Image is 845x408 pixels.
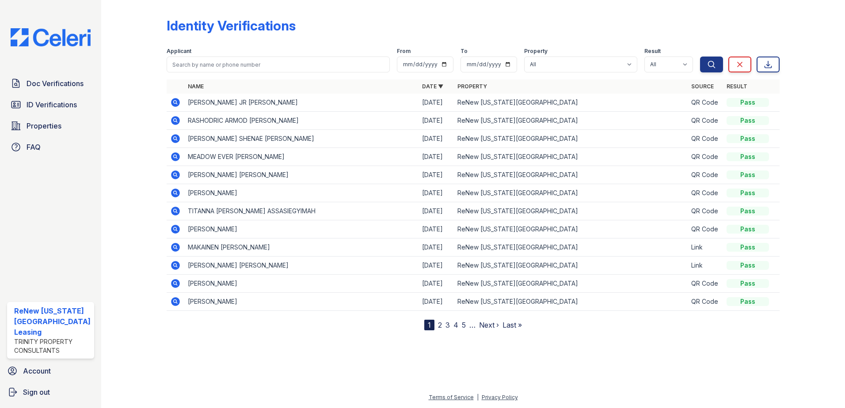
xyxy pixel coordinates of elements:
div: ReNew [US_STATE][GEOGRAPHIC_DATA] Leasing [14,306,91,337]
span: … [469,320,476,330]
a: FAQ [7,138,94,156]
td: [DATE] [419,293,454,311]
td: [PERSON_NAME] [184,184,419,202]
label: Property [524,48,548,55]
td: QR Code [688,184,723,202]
div: Pass [727,225,769,234]
input: Search by name or phone number [167,57,390,72]
div: Trinity Property Consultants [14,337,91,355]
td: ReNew [US_STATE][GEOGRAPHIC_DATA] [454,293,688,311]
td: TITANNA [PERSON_NAME] ASSASIEGYIMAH [184,202,419,220]
a: 5 [462,321,466,329]
td: [DATE] [419,275,454,293]
td: [DATE] [419,130,454,148]
div: Pass [727,116,769,125]
td: [DATE] [419,166,454,184]
td: Link [688,238,723,257]
td: ReNew [US_STATE][GEOGRAPHIC_DATA] [454,202,688,220]
div: Pass [727,279,769,288]
td: QR Code [688,202,723,220]
div: 1 [424,320,434,330]
td: QR Code [688,220,723,238]
span: Doc Verifications [27,78,84,89]
div: Pass [727,207,769,215]
a: Doc Verifications [7,75,94,92]
div: Pass [727,189,769,197]
label: Applicant [167,48,191,55]
td: QR Code [688,293,723,311]
div: Pass [727,134,769,143]
label: From [397,48,411,55]
a: Source [691,83,714,90]
td: [DATE] [419,202,454,220]
td: ReNew [US_STATE][GEOGRAPHIC_DATA] [454,238,688,257]
td: ReNew [US_STATE][GEOGRAPHIC_DATA] [454,94,688,112]
a: Privacy Policy [482,394,518,400]
a: Next › [479,321,499,329]
td: ReNew [US_STATE][GEOGRAPHIC_DATA] [454,220,688,238]
td: [DATE] [419,184,454,202]
td: [DATE] [419,238,454,257]
div: Pass [727,152,769,161]
td: [PERSON_NAME] SHENAE [PERSON_NAME] [184,130,419,148]
div: Pass [727,170,769,179]
td: [PERSON_NAME] [PERSON_NAME] [184,166,419,184]
td: ReNew [US_STATE][GEOGRAPHIC_DATA] [454,130,688,148]
div: Identity Verifications [167,18,296,34]
td: ReNew [US_STATE][GEOGRAPHIC_DATA] [454,148,688,166]
td: [DATE] [419,148,454,166]
td: ReNew [US_STATE][GEOGRAPHIC_DATA] [454,112,688,130]
div: | [477,394,479,400]
span: ID Verifications [27,99,77,110]
div: Pass [727,261,769,270]
a: Account [4,362,98,380]
span: Account [23,366,51,376]
td: QR Code [688,112,723,130]
td: MAKAINEN [PERSON_NAME] [184,238,419,257]
td: [PERSON_NAME] [184,220,419,238]
td: [DATE] [419,257,454,275]
label: To [461,48,468,55]
td: [PERSON_NAME] JR [PERSON_NAME] [184,94,419,112]
td: MEADOW EVER [PERSON_NAME] [184,148,419,166]
a: 2 [438,321,442,329]
a: Date ▼ [422,83,443,90]
a: ID Verifications [7,96,94,113]
td: QR Code [688,166,723,184]
td: ReNew [US_STATE][GEOGRAPHIC_DATA] [454,166,688,184]
span: Sign out [23,387,50,397]
a: Name [188,83,204,90]
img: CE_Logo_Blue-a8612792a0a2168367f1c8372b55b34899dd931a85d93a1a3d3e32e68fde9ad4.png [4,28,98,46]
td: [DATE] [419,94,454,112]
td: ReNew [US_STATE][GEOGRAPHIC_DATA] [454,257,688,275]
td: [DATE] [419,112,454,130]
a: Result [727,83,747,90]
a: 4 [453,321,458,329]
a: Property [457,83,487,90]
a: Last » [502,321,522,329]
a: 3 [445,321,450,329]
td: ReNew [US_STATE][GEOGRAPHIC_DATA] [454,184,688,202]
td: QR Code [688,94,723,112]
td: RASHODRIC ARMOD [PERSON_NAME] [184,112,419,130]
a: Terms of Service [429,394,474,400]
span: FAQ [27,142,41,152]
a: Properties [7,117,94,135]
span: Properties [27,121,61,131]
div: Pass [727,243,769,252]
td: Link [688,257,723,275]
td: QR Code [688,148,723,166]
td: [DATE] [419,220,454,238]
td: ReNew [US_STATE][GEOGRAPHIC_DATA] [454,275,688,293]
label: Result [644,48,661,55]
td: [PERSON_NAME] [184,293,419,311]
td: [PERSON_NAME] [PERSON_NAME] [184,257,419,275]
div: Pass [727,98,769,107]
td: [PERSON_NAME] [184,275,419,293]
div: Pass [727,297,769,306]
a: Sign out [4,383,98,401]
td: QR Code [688,275,723,293]
td: QR Code [688,130,723,148]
